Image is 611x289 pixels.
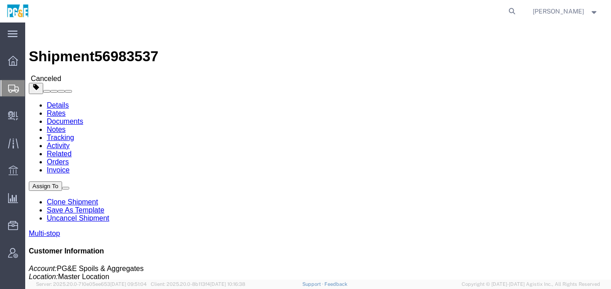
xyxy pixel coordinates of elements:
[25,23,611,280] iframe: FS Legacy Container
[324,281,347,287] a: Feedback
[36,281,147,287] span: Server: 2025.20.0-710e05ee653
[533,6,584,16] span: Rhiannon Nichols
[462,280,600,288] span: Copyright © [DATE]-[DATE] Agistix Inc., All Rights Reserved
[110,281,147,287] span: [DATE] 09:51:04
[532,6,599,17] button: [PERSON_NAME]
[210,281,245,287] span: [DATE] 10:16:38
[6,5,29,18] img: logo
[151,281,245,287] span: Client: 2025.20.0-8b113f4
[302,281,325,287] a: Support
